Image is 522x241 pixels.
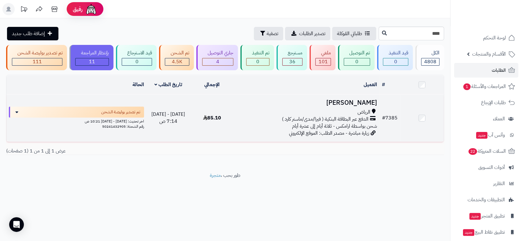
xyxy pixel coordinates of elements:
[478,163,505,172] span: أدوات التسويق
[165,49,189,57] div: تم الشحن
[414,45,445,70] a: الكل4808
[382,114,398,122] a: #7385
[9,217,24,232] div: Open Intercom Messenger
[454,111,518,126] a: العملاء
[210,172,221,179] a: متجرة
[239,45,275,70] a: تم التنفيذ 0
[344,49,370,57] div: تم التوصيل
[202,58,233,65] div: 4
[463,229,474,236] span: جديد
[476,132,487,139] span: جديد
[454,209,518,223] a: تطبيق المتجرجديد
[382,114,385,122] span: #
[337,30,362,37] span: طلباتي المُوكلة
[357,109,370,116] span: الرياض
[454,176,518,191] a: التقارير
[493,179,505,188] span: التقارير
[376,45,414,70] a: قيد التنفيذ 0
[12,30,45,37] span: إضافة طلب جديد
[195,45,239,70] a: جاري التوصيل 4
[364,81,377,88] a: العميل
[151,111,185,125] span: [DATE] - [DATE] 7:14 ص
[33,58,42,65] span: 111
[9,118,144,124] div: اخر تحديث: [DATE] - [DATE] 10:21 ص
[122,58,152,65] div: 0
[68,45,114,70] a: بإنتظار المراجعة 11
[463,83,471,90] span: 1
[463,82,506,91] span: المراجعات والأسئلة
[454,31,518,45] a: لوحة التحكم
[76,58,108,65] div: 11
[85,3,97,15] img: ai-face.png
[73,5,83,13] span: رفيق
[132,81,144,88] a: الحالة
[454,225,518,239] a: تطبيق نقاط البيعجديد
[462,228,505,236] span: تطبيق نقاط البيع
[12,49,62,57] div: تم تصدير بوليصة الشحن
[115,45,158,70] a: قيد الاسترجاع 0
[332,27,376,40] a: طلباتي المُوكلة
[135,58,139,65] span: 0
[289,58,295,65] span: 36
[468,147,506,155] span: السلات المتروكة
[476,131,505,139] span: وآتس آب
[2,148,225,155] div: عرض 1 إلى 1 من 1 (1 صفحات)
[154,81,182,88] a: تاريخ الطلب
[89,58,95,65] span: 11
[292,122,377,130] span: شحن بواسطة ارامكس - ثلاثة أيام إلى عشرة أيام
[383,49,408,57] div: قيد التنفيذ
[158,45,195,70] a: تم الشحن 4.5K
[468,195,505,204] span: التطبيقات والخدمات
[454,144,518,159] a: السلات المتروكة22
[424,58,436,65] span: 4808
[203,114,221,122] span: 85.10
[12,58,62,65] div: 111
[246,58,269,65] div: 0
[469,212,505,220] span: تطبيق المتجر
[267,30,278,37] span: تصفية
[382,81,385,88] a: #
[172,58,182,65] span: 4.5K
[469,213,481,220] span: جديد
[308,45,336,70] a: ملغي 101
[16,3,31,17] a: تحديثات المنصة
[454,79,518,94] a: المراجعات والأسئلة1
[282,49,302,57] div: مسترجع
[299,30,325,37] span: تصدير الطلبات
[472,50,506,58] span: الأقسام والمنتجات
[315,49,331,57] div: ملغي
[492,66,506,75] span: الطلبات
[285,27,330,40] a: تصدير الطلبات
[165,58,189,65] div: 4544
[394,58,397,65] span: 0
[481,98,506,107] span: طلبات الإرجاع
[254,27,283,40] button: تصفية
[236,99,377,106] h3: [PERSON_NAME]
[246,49,269,57] div: تم التنفيذ
[283,58,302,65] div: 36
[318,58,328,65] span: 101
[454,160,518,175] a: أدوات التسويق
[454,192,518,207] a: التطبيقات والخدمات
[122,49,152,57] div: قيد الاسترجاع
[289,130,369,137] span: زيارة مباشرة - مصدر الطلب: الموقع الإلكتروني
[337,45,376,70] a: تم التوصيل 0
[7,27,58,40] a: إضافة طلب جديد
[355,58,358,65] span: 0
[275,45,308,70] a: مسترجع 36
[75,49,109,57] div: بإنتظار المراجعة
[454,63,518,78] a: الطلبات
[468,148,477,155] span: 22
[102,124,144,129] span: رقم الشحنة: 50241432905
[344,58,370,65] div: 0
[383,58,408,65] div: 0
[316,58,330,65] div: 101
[216,58,219,65] span: 4
[454,128,518,142] a: وآتس آبجديد
[5,45,68,70] a: تم تصدير بوليصة الشحن 111
[493,115,505,123] span: العملاء
[256,58,259,65] span: 0
[282,116,368,123] span: الدفع عبر البطاقة البنكية ( فيزا/مدى/ماستر كارد )
[483,34,506,42] span: لوحة التحكم
[204,81,220,88] a: الإجمالي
